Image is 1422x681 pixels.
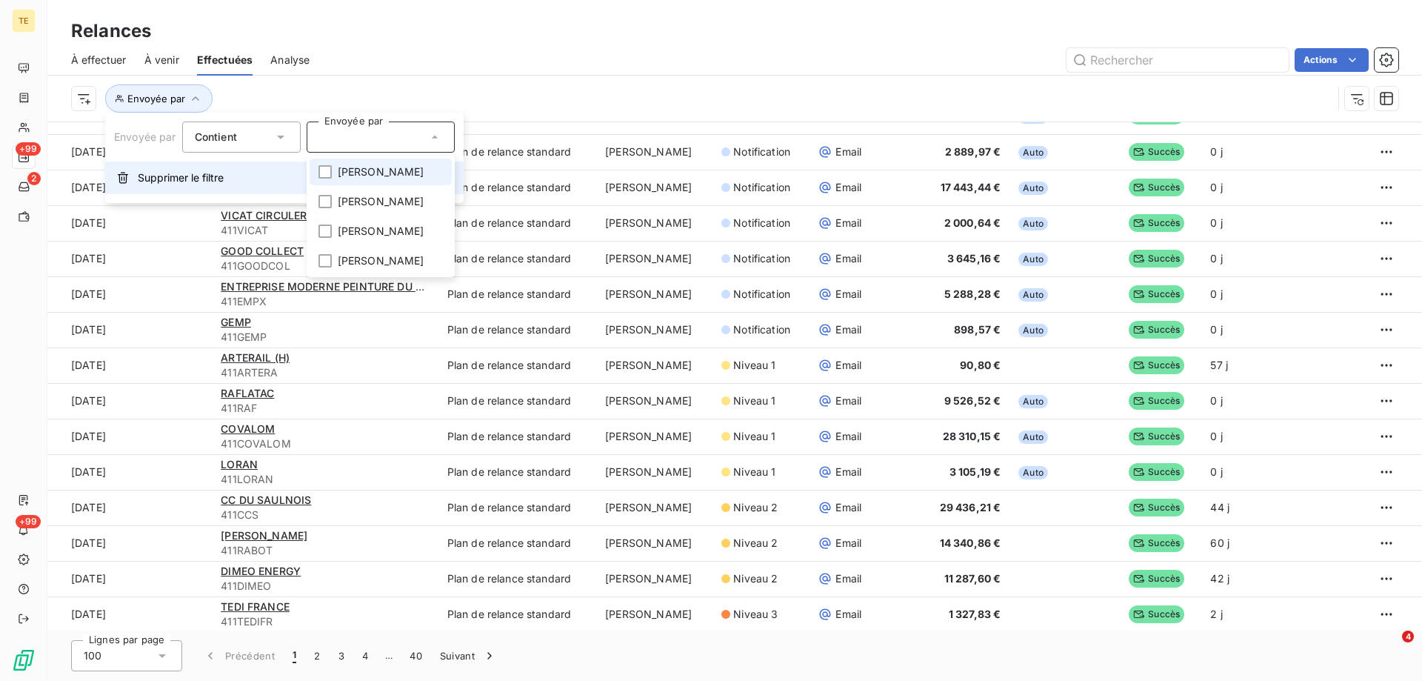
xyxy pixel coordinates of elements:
span: Email [835,500,861,515]
span: Auto [1018,395,1048,408]
td: [PERSON_NAME] [596,170,712,205]
td: Plan de relance standard [438,348,597,383]
td: Plan de relance standard [438,241,597,276]
td: Plan de relance standard [438,205,597,241]
span: GEMP [221,316,251,328]
span: Niveau 1 [733,465,775,479]
span: 898,57 € [954,323,1001,336]
img: Logo LeanPay [12,648,36,672]
td: 42 j [1201,561,1343,597]
span: Contient [195,130,237,143]
span: Email [835,429,861,444]
td: [PERSON_NAME] [596,525,712,561]
td: [DATE] [47,454,212,490]
span: Niveau 2 [733,571,778,586]
td: [PERSON_NAME] [596,205,712,241]
span: Analyse [270,53,310,67]
td: 60 j [1201,525,1343,561]
span: Email [835,358,861,373]
span: +99 [16,142,41,156]
span: Notification [733,322,790,337]
button: 4 [353,640,377,671]
span: Succès [1129,463,1184,481]
span: ENTREPRISE MODERNE PEINTURE DU XAINTOIS - EMPX [221,280,507,293]
span: Auto [1018,253,1048,266]
iframe: Intercom live chat [1372,631,1407,666]
td: [DATE] [47,205,212,241]
span: Niveau 1 [733,358,775,373]
span: RAFLATAC [221,387,274,399]
td: [DATE] [47,597,212,632]
span: 9 526,52 € [944,394,1001,407]
td: Plan de relance standard [438,454,597,490]
span: Succès [1129,179,1184,196]
td: Plan de relance standard [438,276,597,312]
td: [PERSON_NAME] [596,454,712,490]
button: Envoyée par [105,84,213,113]
td: Plan de relance standard [438,490,597,525]
span: 14 340,86 € [940,537,1001,549]
td: [DATE] [47,490,212,525]
span: [PERSON_NAME] [338,194,424,209]
span: 411GOODCOL [221,259,429,273]
span: ARTERAIL (H) [221,351,290,364]
span: 11 287,60 € [944,572,1001,585]
span: Succès [1129,143,1184,161]
span: 28 310,15 € [943,430,1001,442]
td: [DATE] [47,134,212,170]
td: Plan de relance standard [438,597,597,632]
span: Niveau 1 [733,393,775,408]
span: Effectuées [197,53,253,67]
span: Email [835,536,861,551]
td: [PERSON_NAME] [596,312,712,348]
span: 411TEDIFR [221,614,429,629]
span: Email [835,607,861,622]
span: COVALOM [221,422,275,435]
span: 29 436,21 € [940,501,1001,514]
td: 0 j [1201,205,1343,241]
span: Supprimer le filtre [138,170,224,185]
span: Succès [1129,570,1184,588]
button: Suivant [431,640,506,671]
span: Auto [1018,466,1048,479]
span: Auto [1018,324,1048,337]
span: +99 [16,515,41,528]
span: 2 889,97 € [945,145,1001,158]
td: 0 j [1201,312,1343,348]
span: Email [835,216,861,230]
span: Auto [1018,431,1048,444]
span: 411EMPX [221,294,429,309]
span: 3 645,16 € [947,252,1001,265]
button: 1 [284,640,305,671]
span: Succès [1129,285,1184,303]
span: 17 443,44 € [941,181,1001,193]
td: Plan de relance standard [438,312,597,348]
span: DIMEO ENERGY [221,565,301,577]
span: Auto [1018,182,1048,195]
span: [PERSON_NAME] [338,165,424,179]
span: GOOD COLLECT [221,245,304,257]
span: Niveau 3 [733,607,778,622]
td: Plan de relance standard [438,525,597,561]
td: 0 j [1201,419,1343,454]
td: 0 j [1201,241,1343,276]
span: Email [835,322,861,337]
span: 2 000,64 € [944,216,1001,229]
td: 0 j [1201,276,1343,312]
div: TE [12,9,36,33]
span: 4 [1402,631,1414,642]
span: Succès [1129,392,1184,410]
td: [PERSON_NAME] [596,419,712,454]
span: Notification [733,287,790,302]
td: [PERSON_NAME] [596,348,712,383]
span: [PERSON_NAME] [221,529,307,542]
td: Plan de relance standard [438,134,597,170]
span: Succès [1129,534,1184,552]
span: VICAT CIRCULERE [221,209,313,222]
span: Niveau 2 [733,536,778,551]
span: LORAN [221,458,258,471]
td: 0 j [1201,383,1343,419]
button: Supprimer le filtre [105,162,464,194]
td: Plan de relance standard [438,419,597,454]
span: Succès [1129,428,1184,445]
